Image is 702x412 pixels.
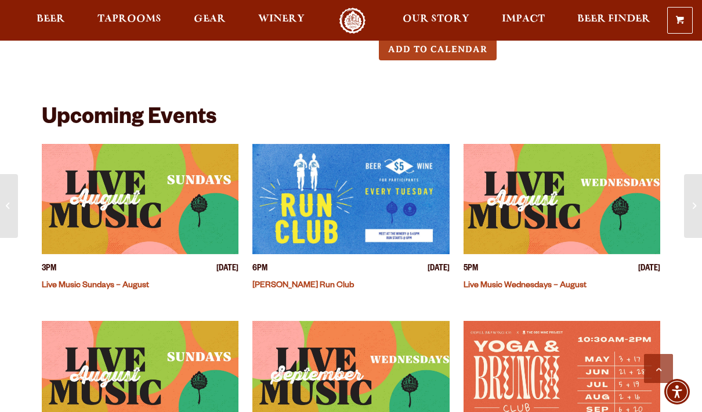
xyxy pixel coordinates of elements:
[464,144,660,254] a: View event details
[252,281,354,291] a: [PERSON_NAME] Run Club
[216,263,238,276] span: [DATE]
[42,281,149,291] a: Live Music Sundays – August
[464,281,587,291] a: Live Music Wednesdays – August
[252,263,267,276] span: 6PM
[577,15,650,24] span: Beer Finder
[251,8,312,34] a: Winery
[37,15,65,24] span: Beer
[644,354,673,383] a: Scroll to top
[194,15,226,24] span: Gear
[42,263,56,276] span: 3PM
[90,8,169,34] a: Taprooms
[464,263,478,276] span: 5PM
[29,8,73,34] a: Beer
[42,144,238,254] a: View event details
[252,144,449,254] a: View event details
[428,263,450,276] span: [DATE]
[664,379,690,404] div: Accessibility Menu
[42,107,216,132] h2: Upcoming Events
[331,8,374,34] a: Odell Home
[570,8,658,34] a: Beer Finder
[502,15,545,24] span: Impact
[494,8,552,34] a: Impact
[379,39,497,60] button: Add to Calendar
[395,8,477,34] a: Our Story
[258,15,305,24] span: Winery
[97,15,161,24] span: Taprooms
[403,15,469,24] span: Our Story
[638,263,660,276] span: [DATE]
[186,8,233,34] a: Gear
